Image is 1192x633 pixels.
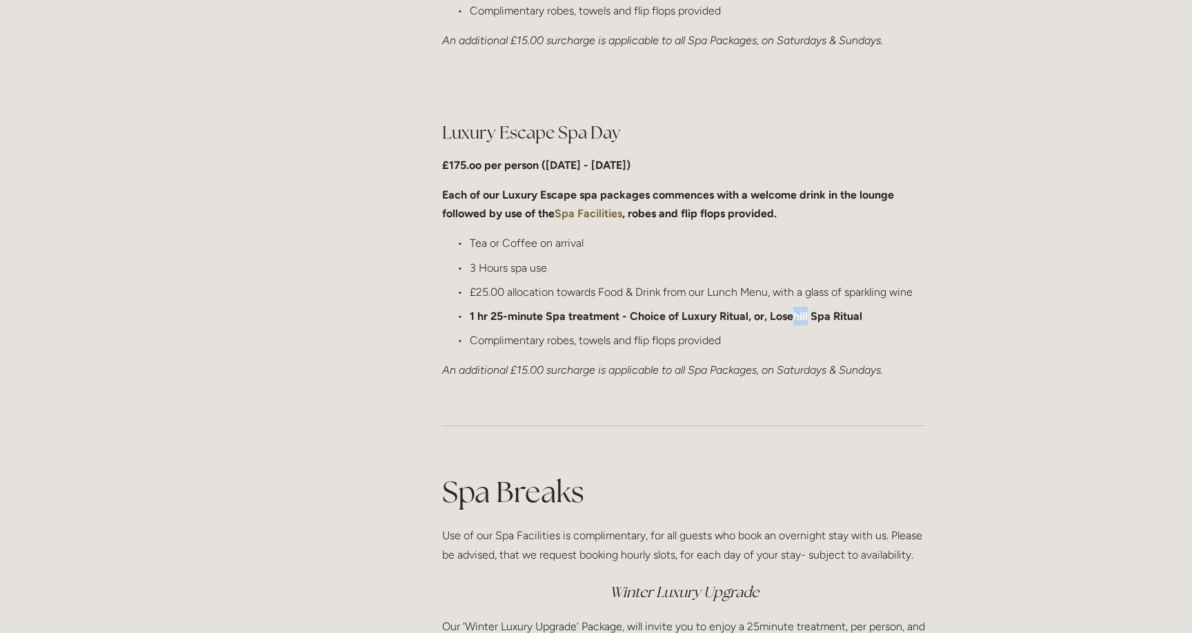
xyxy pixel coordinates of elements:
[470,283,926,301] p: £25.00 allocation towards Food & Drink from our Lunch Menu, with a glass of sparkling wine
[470,310,862,323] strong: 1 hr 25-minute Spa treatment - Choice of Luxury Ritual, or, Losehill Spa Ritual
[442,34,883,47] em: An additional £15.00 surcharge is applicable to all Spa Packages, on Saturdays & Sundays.
[442,526,926,563] p: Use of our Spa Facilities is complimentary, for all guests who book an overnight stay with us. Pl...
[470,331,926,350] p: Complimentary robes, towels and flip flops provided
[442,159,630,172] strong: £175.oo per person ([DATE] - [DATE])
[442,472,926,512] h1: Spa Breaks
[470,234,926,252] p: Tea or Coffee on arrival
[610,583,759,601] em: Winter Luxury Upgrade
[442,188,897,220] strong: Each of our Luxury Escape spa packages commences with a welcome drink in the lounge followed by u...
[470,1,926,20] p: Complimentary robes, towels and flip flops provided
[442,363,883,376] em: An additional £15.00 surcharge is applicable to all Spa Packages, on Saturdays & Sundays.
[622,207,777,220] strong: , robes and flip flops provided.
[555,207,622,220] a: Spa Facilities
[442,121,926,145] h2: Luxury Escape Spa Day
[470,259,926,277] p: 3 Hours spa use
